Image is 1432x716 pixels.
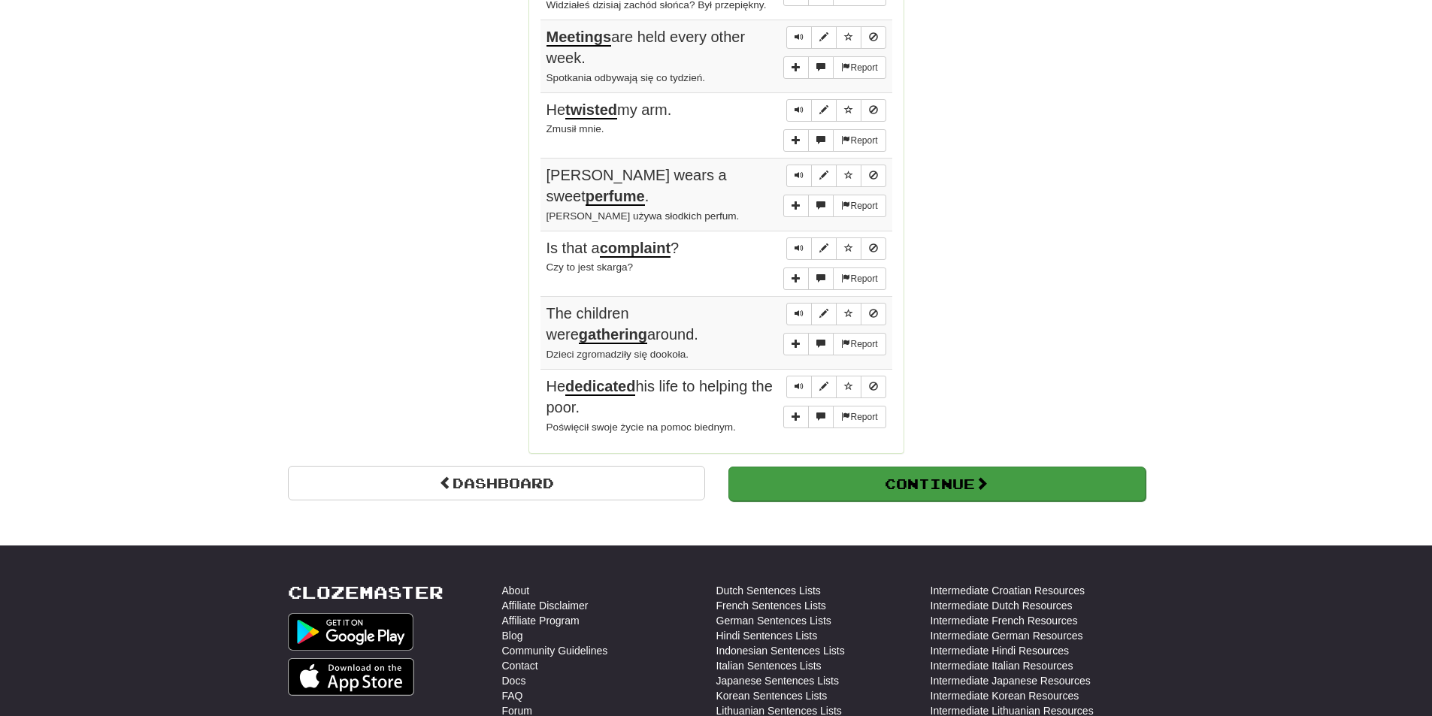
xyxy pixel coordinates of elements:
[546,240,680,258] span: Is that a ?
[546,72,706,83] small: Spotkania odbywają się co tydzień.
[716,688,828,703] a: Korean Sentences Lists
[288,466,705,500] a: Dashboard
[546,378,773,416] span: He his life to helping the poor.
[836,99,861,122] button: Toggle favorite
[783,406,886,428] div: More sentence controls
[836,26,861,49] button: Toggle favorite
[931,688,1079,703] a: Intermediate Korean Resources
[786,26,886,49] div: Sentence controls
[811,99,837,122] button: Edit sentence
[502,673,526,688] a: Docs
[861,99,886,122] button: Toggle ignore
[546,123,604,134] small: Zmusił mnie.
[833,195,886,217] button: Report
[931,598,1073,613] a: Intermediate Dutch Resources
[786,26,812,49] button: Play sentence audio
[931,673,1091,688] a: Intermediate Japanese Resources
[786,165,812,187] button: Play sentence audio
[716,643,845,658] a: Indonesian Sentences Lists
[786,165,886,187] div: Sentence controls
[546,29,612,47] u: Meetings
[565,378,635,396] u: dedicated
[783,56,886,79] div: More sentence controls
[716,658,822,673] a: Italian Sentences Lists
[786,99,812,122] button: Play sentence audio
[786,376,886,398] div: Sentence controls
[546,261,634,273] small: Czy to jest skarga?
[833,333,886,355] button: Report
[783,267,809,290] button: Add sentence to collection
[728,467,1146,501] button: Continue
[786,303,886,325] div: Sentence controls
[502,643,608,658] a: Community Guidelines
[586,188,645,206] u: perfume
[786,303,812,325] button: Play sentence audio
[836,165,861,187] button: Toggle favorite
[811,303,837,325] button: Edit sentence
[811,237,837,260] button: Edit sentence
[931,583,1085,598] a: Intermediate Croatian Resources
[288,613,414,651] img: Get it on Google Play
[783,56,809,79] button: Add sentence to collection
[811,376,837,398] button: Edit sentence
[502,613,580,628] a: Affiliate Program
[811,26,837,49] button: Edit sentence
[716,583,821,598] a: Dutch Sentences Lists
[861,165,886,187] button: Toggle ignore
[861,376,886,398] button: Toggle ignore
[579,326,647,344] u: gathering
[931,643,1069,658] a: Intermediate Hindi Resources
[600,240,671,258] u: complaint
[502,598,589,613] a: Affiliate Disclaimer
[502,628,523,643] a: Blog
[546,349,689,360] small: Dzieci zgromadziły się dookoła.
[716,613,831,628] a: German Sentences Lists
[502,688,523,703] a: FAQ
[861,26,886,49] button: Toggle ignore
[288,583,444,602] a: Clozemaster
[546,421,736,433] small: Poświęcił swoje życie na pomoc biednym.
[833,267,886,290] button: Report
[546,101,672,119] span: He my arm.
[931,658,1073,673] a: Intermediate Italian Resources
[783,129,886,152] div: More sentence controls
[783,267,886,290] div: More sentence controls
[288,658,415,696] img: Get it on App Store
[833,129,886,152] button: Report
[931,628,1083,643] a: Intermediate German Resources
[502,658,538,673] a: Contact
[786,237,812,260] button: Play sentence audio
[786,237,886,260] div: Sentence controls
[783,129,809,152] button: Add sentence to collection
[783,406,809,428] button: Add sentence to collection
[716,628,818,643] a: Hindi Sentences Lists
[836,376,861,398] button: Toggle favorite
[783,333,809,355] button: Add sentence to collection
[565,101,617,119] u: twisted
[783,195,809,217] button: Add sentence to collection
[716,673,839,688] a: Japanese Sentences Lists
[861,303,886,325] button: Toggle ignore
[833,406,886,428] button: Report
[716,598,826,613] a: French Sentences Lists
[783,333,886,355] div: More sentence controls
[836,237,861,260] button: Toggle favorite
[783,195,886,217] div: More sentence controls
[786,376,812,398] button: Play sentence audio
[786,99,886,122] div: Sentence controls
[861,237,886,260] button: Toggle ignore
[836,303,861,325] button: Toggle favorite
[833,56,886,79] button: Report
[811,165,837,187] button: Edit sentence
[502,583,530,598] a: About
[546,167,727,207] span: [PERSON_NAME] wears a sweet .
[546,29,746,67] span: are held every other week.
[546,305,698,345] span: The children were around.
[546,210,740,222] small: [PERSON_NAME] używa słodkich perfum.
[931,613,1078,628] a: Intermediate French Resources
